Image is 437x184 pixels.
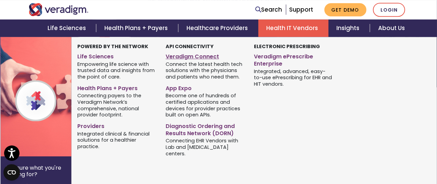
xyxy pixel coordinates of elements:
span: Integrated clinical & financial solutions for a healthier practice. [77,130,155,150]
span: Connecting EHR Vendors with Lab and [MEDICAL_DATA] centers. [166,137,244,157]
img: Veradigm Network [0,37,111,156]
a: Providers [77,120,155,130]
a: Life Sciences [39,19,96,37]
a: Health Plans + Payers [96,19,178,37]
a: App Expo [166,82,244,92]
a: Healthcare Providers [178,19,258,37]
a: Search [256,5,282,14]
button: Open CMP widget [3,164,20,181]
a: Login [373,3,405,17]
strong: Electronic Prescribing [254,43,320,50]
a: Insights [329,19,370,37]
a: About Us [370,19,413,37]
strong: API Connectivity [166,43,214,50]
a: Health Plans + Payers [77,82,155,92]
a: Diagnostic Ordering and Results Network (DORN) [166,120,244,137]
span: Connect the latest health tech solutions with the physicians and patients who need them. [166,60,244,80]
span: Connecting payers to the Veradigm Network’s comprehensive, national provider footprint. [77,92,155,118]
span: Empowering life science with trusted data and insights from the point of care. [77,60,155,80]
a: Health IT Vendors [258,19,329,37]
a: Veradigm Connect [166,51,244,60]
a: Get Demo [324,3,367,16]
a: Support [290,5,313,14]
img: Veradigm logo [29,3,89,16]
a: Veradigm ePrescribe Enterprise [254,51,332,68]
strong: Powered by the Network [77,43,148,50]
p: Not sure what you're looking for? [6,165,66,178]
span: Become one of hundreds of certified applications and devices for provider practices built on open... [166,92,244,118]
a: Life Sciences [77,51,155,60]
iframe: Drift Chat Widget [306,135,429,176]
span: Integrated, advanced, easy-to-use ePrescribing for EHR and HIT vendors. [254,68,332,87]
